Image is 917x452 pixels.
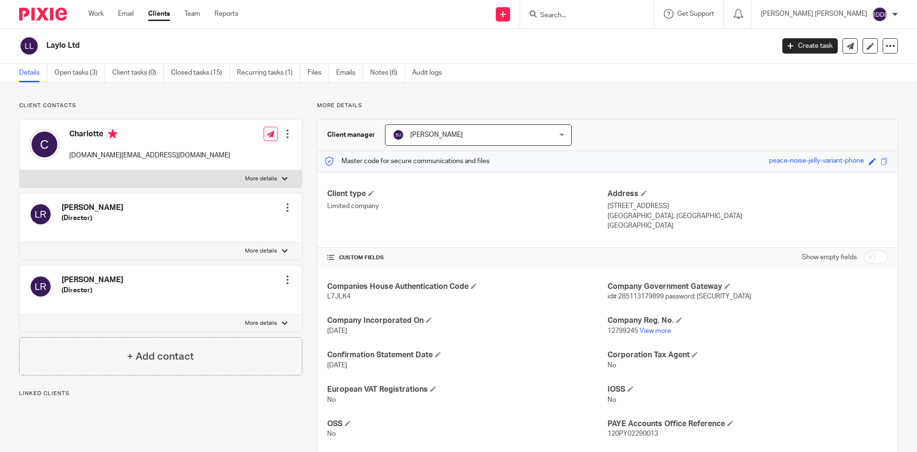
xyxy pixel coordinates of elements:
span: L7JLK4 [327,293,351,300]
a: Email [118,9,134,19]
a: Audit logs [412,64,449,82]
span: No [327,397,336,403]
span: No [608,397,616,403]
h4: Company Government Gateway [608,282,888,292]
a: Notes (6) [370,64,405,82]
a: Work [88,9,104,19]
h4: PAYE Accounts Office Reference [608,419,888,429]
a: Details [19,64,47,82]
p: More details [245,175,277,183]
p: Linked clients [19,390,302,397]
h4: OSS [327,419,608,429]
h3: Client manager [327,130,375,140]
span: [DATE] [327,328,347,334]
a: Closed tasks (15) [171,64,230,82]
a: Clients [148,9,170,19]
p: Limited company [327,201,608,211]
h5: (Director) [62,286,123,295]
p: [STREET_ADDRESS] [608,201,888,211]
span: 120PY02290013 [608,430,658,437]
h4: Address [608,189,888,199]
i: Primary [108,129,117,139]
h4: Charlotte [69,129,230,141]
p: [GEOGRAPHIC_DATA], [GEOGRAPHIC_DATA] [608,211,888,221]
p: More details [245,247,277,255]
img: svg%3E [19,36,39,56]
span: [DATE] [327,362,347,369]
input: Search [539,11,625,20]
h4: European VAT Registrations [327,385,608,395]
span: Get Support [677,11,714,17]
a: View more [640,328,671,334]
h4: [PERSON_NAME] [62,275,123,285]
a: Create task [782,38,838,54]
span: No [608,362,616,369]
h4: + Add contact [127,349,194,364]
a: Emails [336,64,363,82]
label: Show empty fields [802,253,857,262]
img: Pixie [19,8,67,21]
a: Team [184,9,200,19]
h4: Client type [327,189,608,199]
img: svg%3E [29,129,60,160]
h5: (Director) [62,213,123,223]
a: Reports [214,9,238,19]
img: svg%3E [393,129,404,141]
p: More details [245,320,277,327]
p: [DOMAIN_NAME][EMAIL_ADDRESS][DOMAIN_NAME] [69,151,230,160]
div: peace-noise-jelly-variant-phone [769,156,864,167]
h4: CUSTOM FIELDS [327,254,608,262]
h4: Company Reg. No. [608,316,888,326]
p: Master code for secure communications and files [325,156,490,166]
img: svg%3E [872,7,887,22]
a: Recurring tasks (1) [237,64,300,82]
a: Client tasks (0) [112,64,164,82]
h4: Companies House Authentication Code [327,282,608,292]
img: svg%3E [29,203,52,226]
span: id# 285113179899 password: [SECURITY_DATA] [608,293,751,300]
h4: Company Incorporated On [327,316,608,326]
a: Files [308,64,329,82]
p: [PERSON_NAME] [PERSON_NAME] [761,9,867,19]
p: More details [317,102,898,110]
h4: Corporation Tax Agent [608,350,888,360]
span: No [327,430,336,437]
p: Client contacts [19,102,302,110]
h4: Confirmation Statement Date [327,350,608,360]
h4: IOSS [608,385,888,395]
p: [GEOGRAPHIC_DATA] [608,221,888,231]
a: Open tasks (3) [54,64,105,82]
img: svg%3E [29,275,52,298]
span: [PERSON_NAME] [410,132,463,138]
h4: [PERSON_NAME] [62,203,123,213]
span: 12799245 [608,328,638,334]
h2: Laylo Ltd [46,41,624,51]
